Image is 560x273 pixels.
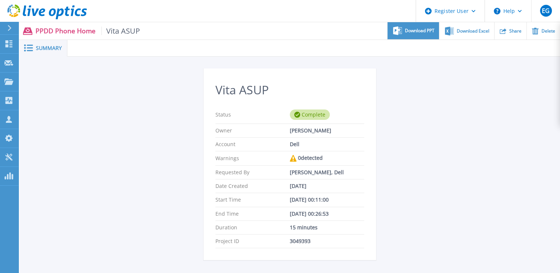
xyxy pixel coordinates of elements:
p: Account [215,141,290,147]
p: Date Created [215,183,290,189]
div: [PERSON_NAME] [290,128,364,134]
span: Summary [36,45,62,51]
p: Owner [215,128,290,134]
div: 15 minutes [290,225,364,230]
div: 0 detected [290,155,364,162]
div: 3049393 [290,238,364,244]
div: Dell [290,141,364,147]
div: Complete [290,109,330,120]
p: Requested By [215,169,290,175]
p: Status [215,109,290,120]
span: Vita ASUP [101,27,140,35]
p: Project ID [215,238,290,244]
p: End Time [215,211,290,217]
span: Download Excel [457,29,489,33]
p: Warnings [215,155,290,162]
div: [DATE] [290,183,364,189]
span: Share [509,29,522,33]
p: PPDD Phone Home [36,27,140,35]
div: [DATE] 00:11:00 [290,197,364,203]
div: [DATE] 00:26:53 [290,211,364,217]
p: Start Time [215,197,290,203]
p: Duration [215,225,290,230]
span: Delete [541,29,555,33]
span: EG [542,8,550,14]
span: Download PPT [405,28,435,33]
h2: Vita ASUP [215,83,364,97]
div: [PERSON_NAME], Dell [290,169,364,175]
